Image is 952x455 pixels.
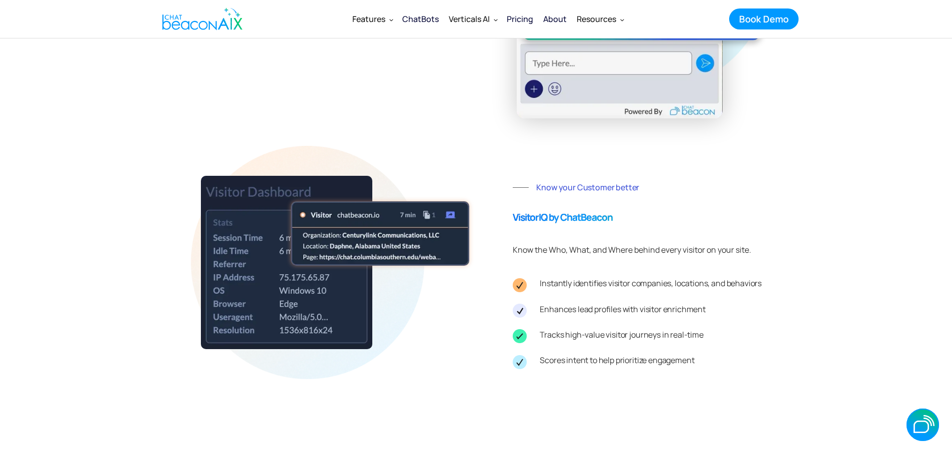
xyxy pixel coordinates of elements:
div: Resources [577,12,616,26]
div: Features [352,12,385,26]
span: Instantly identifies visitor companies, locations, and behaviors [540,278,762,289]
a: Book Demo [729,8,799,29]
img: visitoriq by chatbeacon [201,176,372,349]
span: Tracks high-value visitor journeys in real-time [540,329,703,340]
div: ChatBots [402,12,439,26]
img: Check [513,328,527,343]
div: Features [347,7,397,31]
img: Dropdown [620,17,624,21]
img: Check [513,276,527,292]
span: Scores intent to help prioritize engagement [540,355,694,366]
div: Know your Customer better [536,180,639,194]
h2: VisitorIQ by ChatBeacon [513,204,783,230]
img: Check [513,353,527,369]
img: Dropdown [494,17,498,21]
img: Check [513,302,527,318]
a: About [538,6,572,32]
img: Line [513,187,529,188]
div: About [543,12,567,26]
div: Pricing [507,12,533,26]
div: Verticals AI [449,12,490,26]
div: Book Demo [739,12,789,25]
div: Verticals AI [444,7,502,31]
p: Know the Who, What, and Where behind every visitor on your site. [513,243,783,257]
a: Pricing [502,6,538,32]
div: Resources [572,7,628,31]
img: Dropdown [389,17,393,21]
a: home [154,1,248,36]
a: ChatBots [397,6,444,32]
span: Enhances lead profiles with visitor enrichment [540,304,706,315]
img: visitoriq by chatbeacon [291,201,469,266]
